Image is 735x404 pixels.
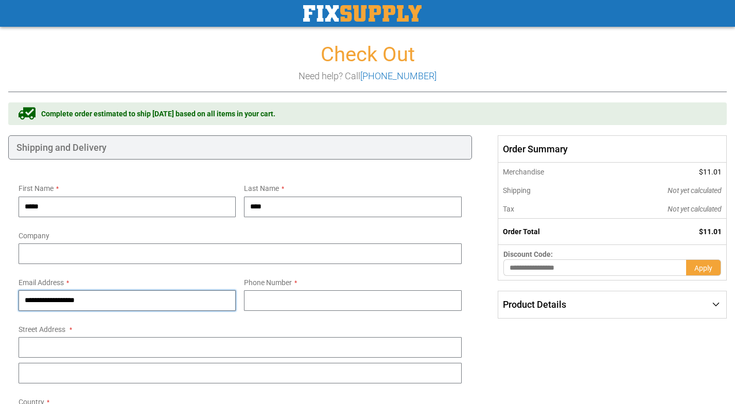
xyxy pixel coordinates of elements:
[503,250,553,258] span: Discount Code:
[8,43,727,66] h1: Check Out
[8,135,472,160] div: Shipping and Delivery
[360,71,436,81] a: [PHONE_NUMBER]
[244,184,279,192] span: Last Name
[694,264,712,272] span: Apply
[668,186,722,195] span: Not yet calculated
[668,205,722,213] span: Not yet calculated
[41,109,275,119] span: Complete order estimated to ship [DATE] based on all items in your cart.
[19,232,49,240] span: Company
[19,278,64,287] span: Email Address
[699,227,722,236] span: $11.01
[19,325,65,333] span: Street Address
[303,5,422,22] a: store logo
[498,163,599,181] th: Merchandise
[303,5,422,22] img: Fix Industrial Supply
[498,135,727,163] span: Order Summary
[503,299,566,310] span: Product Details
[503,227,540,236] strong: Order Total
[19,184,54,192] span: First Name
[699,168,722,176] span: $11.01
[503,186,531,195] span: Shipping
[498,200,599,219] th: Tax
[686,259,721,276] button: Apply
[8,71,727,81] h3: Need help? Call
[244,278,292,287] span: Phone Number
